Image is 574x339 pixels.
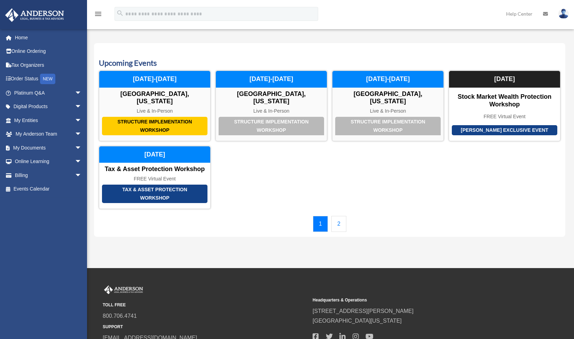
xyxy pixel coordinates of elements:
i: menu [94,10,102,18]
span: arrow_drop_down [75,113,89,128]
a: Online Learningarrow_drop_down [5,155,92,169]
a: Platinum Q&Aarrow_drop_down [5,86,92,100]
div: [DATE]-[DATE] [216,71,327,88]
a: My Entitiesarrow_drop_down [5,113,92,127]
div: FREE Virtual Event [449,114,560,120]
small: SUPPORT [103,323,308,331]
a: [PERSON_NAME] Exclusive Event Stock Market Wealth Protection Workshop FREE Virtual Event [DATE] [449,71,560,141]
div: Live & In-Person [99,108,210,114]
div: Structure Implementation Workshop [219,117,324,135]
a: My Documentsarrow_drop_down [5,141,92,155]
a: Order StatusNEW [5,72,92,86]
a: Home [5,31,92,45]
a: Structure Implementation Workshop [GEOGRAPHIC_DATA], [US_STATE] Live & In-Person [DATE]-[DATE] [99,71,211,141]
div: [DATE] [449,71,560,88]
div: Stock Market Wealth Protection Workshop [449,93,560,108]
img: User Pic [558,9,569,19]
a: My Anderson Teamarrow_drop_down [5,127,92,141]
a: 800.706.4741 [103,313,137,319]
div: [GEOGRAPHIC_DATA], [US_STATE] [99,90,210,105]
span: arrow_drop_down [75,86,89,100]
div: [DATE] [99,146,210,163]
i: search [116,9,124,17]
div: Live & In-Person [332,108,443,114]
div: Live & In-Person [216,108,327,114]
a: Billingarrow_drop_down [5,168,92,182]
a: Structure Implementation Workshop [GEOGRAPHIC_DATA], [US_STATE] Live & In-Person [DATE]-[DATE] [332,71,444,141]
span: arrow_drop_down [75,127,89,142]
div: Structure Implementation Workshop [102,117,207,135]
img: Anderson Advisors Platinum Portal [3,8,66,22]
a: 2 [331,216,346,232]
a: Digital Productsarrow_drop_down [5,100,92,114]
span: arrow_drop_down [75,141,89,155]
a: [GEOGRAPHIC_DATA][US_STATE] [313,318,402,324]
small: TOLL FREE [103,301,308,309]
div: [DATE]-[DATE] [332,71,443,88]
h3: Upcoming Events [99,58,560,68]
img: Anderson Advisors Platinum Portal [103,285,144,294]
span: arrow_drop_down [75,100,89,114]
a: Structure Implementation Workshop [GEOGRAPHIC_DATA], [US_STATE] Live & In-Person [DATE]-[DATE] [215,71,327,141]
a: Online Ordering [5,45,92,58]
div: [GEOGRAPHIC_DATA], [US_STATE] [216,90,327,105]
a: Tax Organizers [5,58,92,72]
div: Tax & Asset Protection Workshop [102,185,207,203]
div: Tax & Asset Protection Workshop [99,166,210,173]
div: Structure Implementation Workshop [335,117,441,135]
a: [STREET_ADDRESS][PERSON_NAME] [313,308,414,314]
span: arrow_drop_down [75,155,89,169]
div: NEW [40,74,55,84]
div: [GEOGRAPHIC_DATA], [US_STATE] [332,90,443,105]
a: menu [94,12,102,18]
span: arrow_drop_down [75,168,89,183]
a: Tax & Asset Protection Workshop Tax & Asset Protection Workshop FREE Virtual Event [DATE] [99,146,211,209]
div: [PERSON_NAME] Exclusive Event [452,125,557,135]
div: FREE Virtual Event [99,176,210,182]
small: Headquarters & Operations [313,297,518,304]
a: 1 [313,216,328,232]
div: [DATE]-[DATE] [99,71,210,88]
a: Events Calendar [5,182,89,196]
